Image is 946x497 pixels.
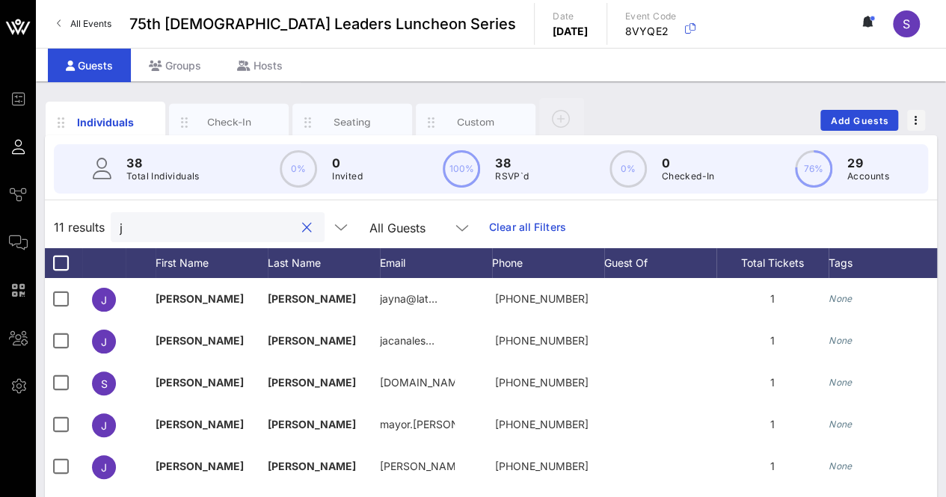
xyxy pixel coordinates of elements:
[369,221,426,235] div: All Guests
[156,418,244,430] span: [PERSON_NAME]
[268,248,380,278] div: Last Name
[126,154,200,172] p: 38
[820,110,898,131] button: Add Guests
[196,115,262,129] div: Check-In
[268,460,356,472] span: [PERSON_NAME]
[54,218,105,236] span: 11 results
[625,24,677,39] p: 8VYQE2
[380,278,437,320] p: jayna@lat…
[893,10,920,37] div: S
[156,334,244,347] span: [PERSON_NAME]
[380,404,455,445] p: mayor.[PERSON_NAME]…
[716,445,829,487] div: 1
[101,377,108,390] span: S
[847,169,889,184] p: Accounts
[101,461,107,474] span: J
[716,404,829,445] div: 1
[489,219,566,235] a: Clear all Filters
[829,419,853,430] i: None
[156,460,244,472] span: [PERSON_NAME]
[268,334,356,347] span: [PERSON_NAME]
[903,16,910,31] span: S
[829,293,853,304] i: None
[492,248,604,278] div: Phone
[126,169,200,184] p: Total Individuals
[380,248,492,278] div: Email
[380,445,455,487] p: [PERSON_NAME]…
[156,376,244,389] span: [PERSON_NAME]
[302,220,312,235] button: clear icon
[48,49,131,82] div: Guests
[443,115,509,129] div: Custom
[495,154,529,172] p: 38
[553,24,589,39] p: [DATE]
[604,248,716,278] div: Guest Of
[829,460,853,472] i: None
[847,154,889,172] p: 29
[268,292,356,305] span: [PERSON_NAME]
[662,169,715,184] p: Checked-In
[48,12,120,36] a: All Events
[716,248,829,278] div: Total Tickets
[716,362,829,404] div: 1
[716,278,829,320] div: 1
[380,362,455,404] p: [DOMAIN_NAME]…
[495,334,589,347] span: +18307760070
[219,49,301,82] div: Hosts
[332,169,363,184] p: Invited
[495,292,589,305] span: +13104367738
[829,377,853,388] i: None
[101,336,107,348] span: J
[319,115,386,129] div: Seating
[131,49,219,82] div: Groups
[70,18,111,29] span: All Events
[495,169,529,184] p: RSVP`d
[829,335,853,346] i: None
[129,13,516,35] span: 75th [DEMOGRAPHIC_DATA] Leaders Luncheon Series
[101,294,107,306] span: J
[156,248,268,278] div: First Name
[73,114,139,130] div: Individuals
[662,154,715,172] p: 0
[495,460,589,472] span: +17134498130
[495,376,589,389] span: +12103186788
[101,419,107,432] span: J
[625,9,677,24] p: Event Code
[332,154,363,172] p: 0
[360,212,480,242] div: All Guests
[495,418,589,430] span: +15129656381
[156,292,244,305] span: [PERSON_NAME]
[716,320,829,362] div: 1
[268,376,356,389] span: [PERSON_NAME]
[380,320,434,362] p: jacanales…
[268,418,356,430] span: [PERSON_NAME]
[553,9,589,24] p: Date
[830,115,889,126] span: Add Guests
